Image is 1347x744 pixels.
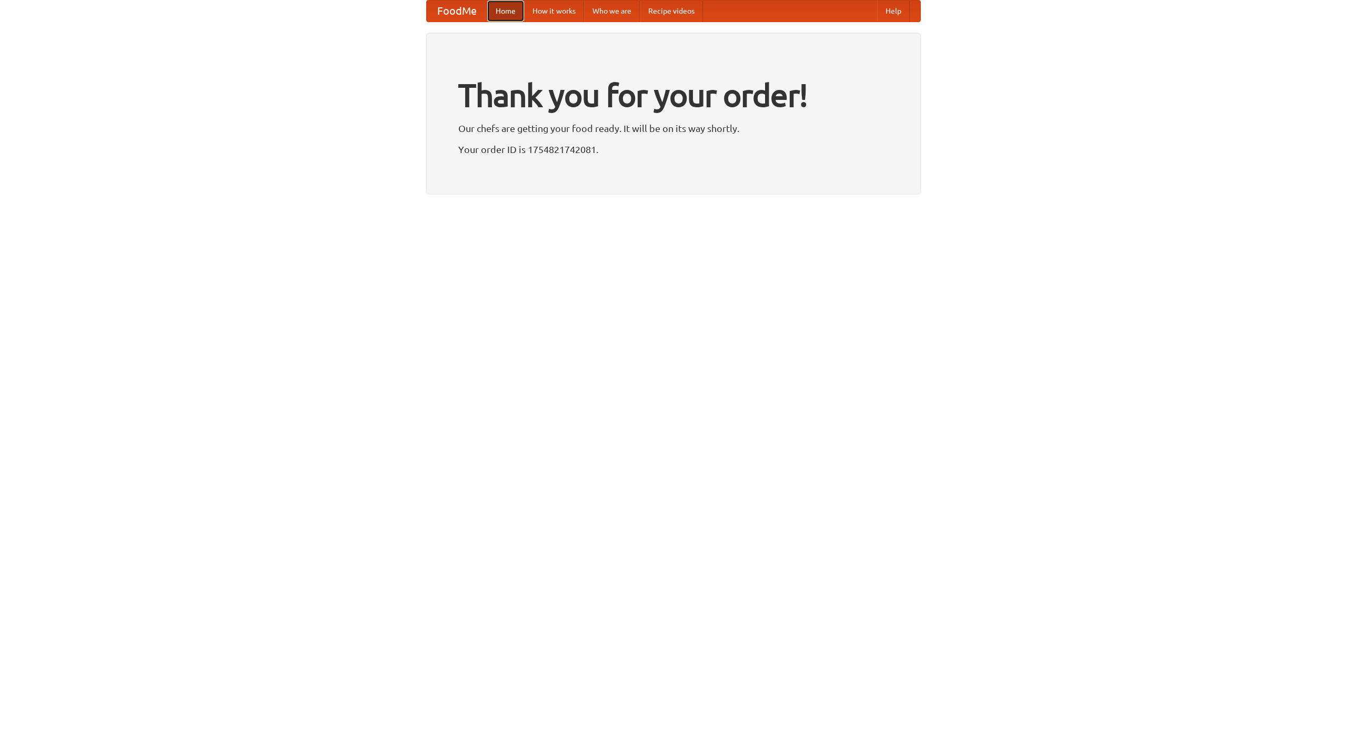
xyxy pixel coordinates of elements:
[877,1,910,22] a: Help
[458,141,889,157] p: Your order ID is 1754821742081.
[427,1,487,22] a: FoodMe
[487,1,524,22] a: Home
[640,1,703,22] a: Recipe videos
[524,1,584,22] a: How it works
[458,120,889,136] p: Our chefs are getting your food ready. It will be on its way shortly.
[584,1,640,22] a: Who we are
[458,70,889,120] h1: Thank you for your order!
